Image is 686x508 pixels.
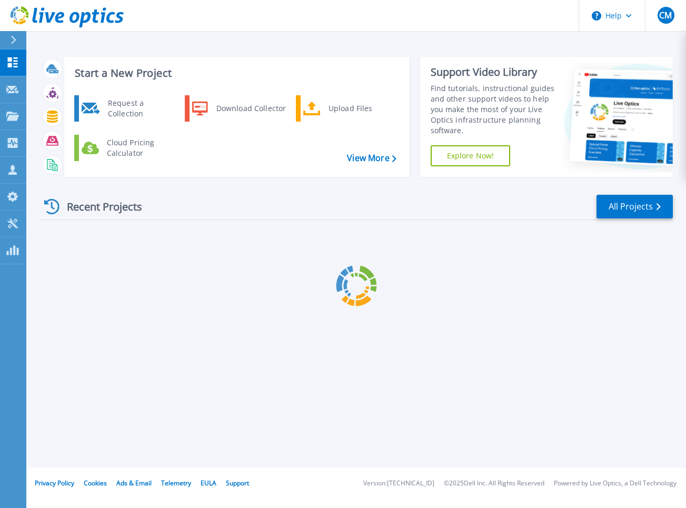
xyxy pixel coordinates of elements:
[431,83,556,136] div: Find tutorials, instructional guides and other support videos to help you make the most of your L...
[201,479,216,487] a: EULA
[363,480,434,487] li: Version: [TECHNICAL_ID]
[211,98,291,119] div: Download Collector
[431,65,556,79] div: Support Video Library
[35,479,74,487] a: Privacy Policy
[74,95,182,122] a: Request a Collection
[74,135,182,161] a: Cloud Pricing Calculator
[596,195,673,218] a: All Projects
[75,67,396,79] h3: Start a New Project
[103,98,180,119] div: Request a Collection
[659,11,672,19] span: CM
[185,95,293,122] a: Download Collector
[226,479,249,487] a: Support
[161,479,191,487] a: Telemetry
[347,153,396,163] a: View More
[444,480,544,487] li: © 2025 Dell Inc. All Rights Reserved
[84,479,107,487] a: Cookies
[116,479,152,487] a: Ads & Email
[554,480,677,487] li: Powered by Live Optics, a Dell Technology
[431,145,511,166] a: Explore Now!
[41,194,156,220] div: Recent Projects
[296,95,404,122] a: Upload Files
[323,98,401,119] div: Upload Files
[102,137,180,158] div: Cloud Pricing Calculator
